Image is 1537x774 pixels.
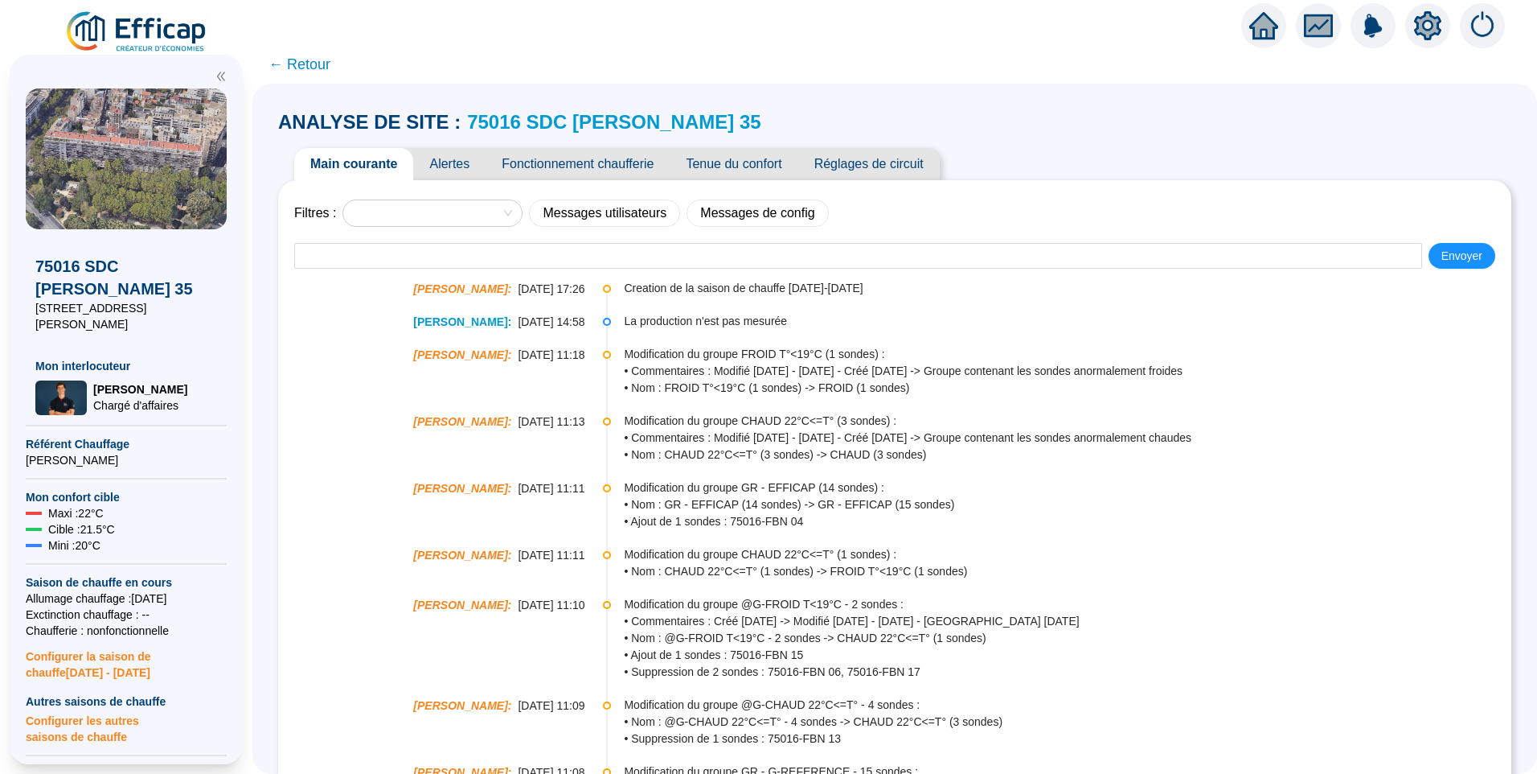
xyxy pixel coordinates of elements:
[624,413,1510,430] span: Modification du groupe CHAUD 22°C<=T° (3 sondes) :
[26,489,227,505] span: Mon confort cible
[624,363,1510,380] span: • Commentaires : Modifié [DATE] - [DATE] - Créé [DATE] -> Groupe contenant les sondes anormalemen...
[294,148,413,180] span: Main courante
[670,148,797,180] span: Tenue du confort
[48,537,100,554] span: Mini : 20 °C
[624,697,1510,714] span: Modification du groupe @G-CHAUD 22°C<=T° - 4 sondes :
[26,710,227,745] span: Configurer les autres saisons de chauffe
[518,480,584,497] span: [DATE] 11:11
[518,597,584,614] span: [DATE] 11:10
[624,596,1510,613] span: Modification du groupe @G-FROID T<19°C - 2 sondes :
[413,698,511,714] span: [PERSON_NAME] :
[35,381,87,415] img: Chargé d'affaires
[35,358,217,374] span: Mon interlocuteur
[26,639,227,681] span: Configurer la saison de chauffe [DATE] - [DATE]
[413,480,511,497] span: [PERSON_NAME] :
[624,731,1510,747] span: • Suppression de 1 sondes : 75016-FBN 13
[518,347,584,364] span: [DATE] 11:18
[624,346,1510,363] span: Modification du groupe FROID T°<19°C (1 sondes) :
[26,452,227,468] span: [PERSON_NAME]
[413,347,511,364] span: [PERSON_NAME] :
[35,255,217,300] span: 75016 SDC [PERSON_NAME] 35
[26,574,227,591] span: Saison de chauffe en cours
[48,505,104,521] span: Maxi : 22 °C
[624,313,1510,330] span: La production n'est pas mesurée
[1441,248,1482,265] span: Envoyer
[624,280,1510,297] span: Creation de la saison de chauffe [DATE]-[DATE]
[624,613,1510,630] span: • Commentaires : Créé [DATE] -> Modifié [DATE] - [DATE] - [GEOGRAPHIC_DATA] [DATE]
[624,480,1510,496] span: Modification du groupe GR - EFFICAP (14 sondes) :
[26,694,227,710] span: Autres saisons de chauffe
[1249,11,1278,40] span: home
[518,698,584,714] span: [DATE] 11:09
[215,71,227,82] span: double-left
[268,53,330,76] span: ← Retour
[26,607,227,623] span: Exctinction chauffage : --
[413,281,511,298] span: [PERSON_NAME] :
[26,436,227,452] span: Référent Chauffage
[486,148,670,180] span: Fonctionnement chaufferie
[624,380,1510,397] span: • Nom : FROID T°<19°C (1 sondes) -> FROID (1 sondes)
[26,591,227,607] span: Allumage chauffage : [DATE]
[64,10,210,55] img: efficap energie logo
[93,381,187,397] span: [PERSON_NAME]
[624,496,1510,513] span: • Nom : GR - EFFICAP (14 sondes) -> GR - EFFICAP (15 sondes)
[687,200,828,227] button: Messages de config
[624,664,1510,681] span: • Suppression de 2 sondes : 75016-FBN 06, 75016-FBN 17
[413,148,486,180] span: Alertes
[624,563,1510,580] span: • Nom : CHAUD 22°C<=T° (1 sondes) -> FROID T°<19°C (1 sondes)
[624,546,1510,563] span: Modification du groupe CHAUD 22°C<=T° (1 sondes) :
[1460,3,1505,48] img: alerts
[294,204,336,223] span: Filtres :
[278,109,461,135] span: ANALYSE DE SITE :
[518,547,584,564] span: [DATE] 11:11
[1428,243,1495,269] button: Envoyer
[35,300,217,332] span: [STREET_ADDRESS][PERSON_NAME]
[93,397,187,414] span: Chargé d'affaires
[518,414,584,430] span: [DATE] 11:13
[48,521,115,537] span: Cible : 21.5 °C
[1413,11,1442,40] span: setting
[624,630,1510,647] span: • Nom : @G-FROID T<19°C - 2 sondes -> CHAUD 22°C<=T° (1 sondes)
[413,547,511,564] span: [PERSON_NAME] :
[467,111,760,133] a: 75016 SDC [PERSON_NAME] 35
[26,623,227,639] span: Chaufferie : non fonctionnelle
[413,314,511,331] span: [PERSON_NAME] :
[1304,11,1333,40] span: fund
[413,597,511,614] span: [PERSON_NAME] :
[624,447,1510,463] span: • Nom : CHAUD 22°C<=T° (3 sondes) -> CHAUD (3 sondes)
[518,281,584,298] span: [DATE] 17:26
[624,513,1510,530] span: • Ajout de 1 sondes : 75016-FBN 04
[624,714,1510,731] span: • Nom : @G-CHAUD 22°C<=T° - 4 sondes -> CHAUD 22°C<=T° (3 sondes)
[413,414,511,430] span: [PERSON_NAME] :
[798,148,940,180] span: Réglages de circuit
[529,200,680,227] button: Messages utilisateurs
[1351,3,1396,48] img: alerts
[624,430,1510,447] span: • Commentaires : Modifié [DATE] - [DATE] - Créé [DATE] -> Groupe contenant les sondes anormalemen...
[624,647,1510,664] span: • Ajout de 1 sondes : 75016-FBN 15
[518,314,584,331] span: [DATE] 14:58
